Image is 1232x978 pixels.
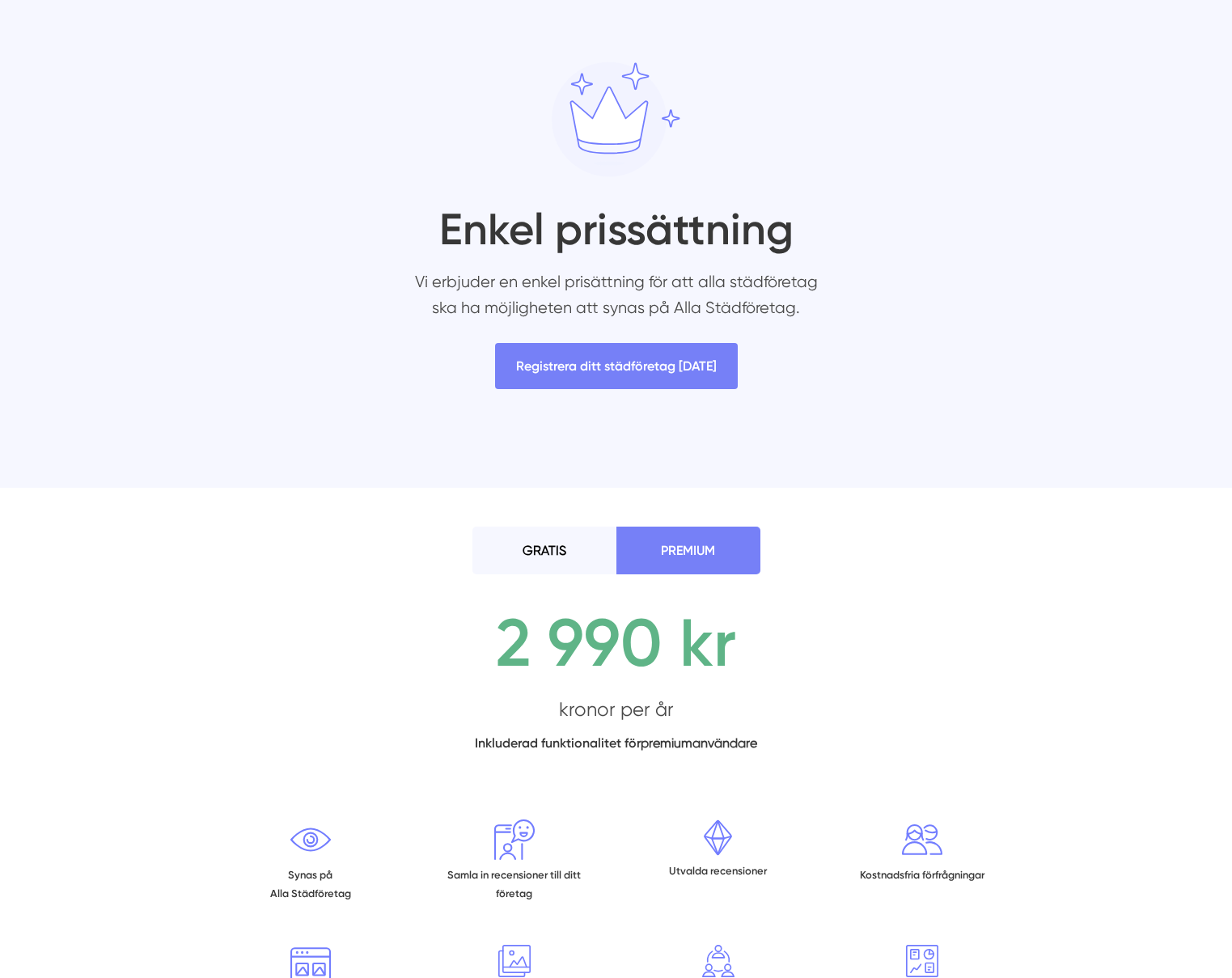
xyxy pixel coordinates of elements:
p: Vi erbjuder en enkel prisättning för att alla städföretag ska ha möjligheten att synas på Alla St... [254,269,979,328]
li: Vi granskar alla kundförfrågningar manuellt för att säkerställa att de är äkta och kompletta [840,819,1005,905]
h6: Samla in recensioner till ditt företag [432,866,597,902]
li: Samla in recensioner till din företagssida och öka i rankningen på hemsidan. [432,819,597,905]
h6: Kostnadsfria förfrågningar [840,866,1005,884]
span: premiumanvändare [641,735,757,751]
h6: Synas på Alla Städföretag [228,866,393,902]
li: GRATIS [472,527,616,574]
h6: Utvalda recensioner [636,862,801,880]
li: PREMIUM [616,527,760,574]
a: Registrera ditt städföretag [DATE] [495,343,738,389]
li: Du får synas på hemsidan helt utan kostnad. Rangordningen baserat på hur bra ert företag är. [228,819,393,905]
h1: Enkel prissättning [254,204,979,269]
li: Välj ut recensioner som syns överst för mer kredibilitet. [636,819,801,905]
